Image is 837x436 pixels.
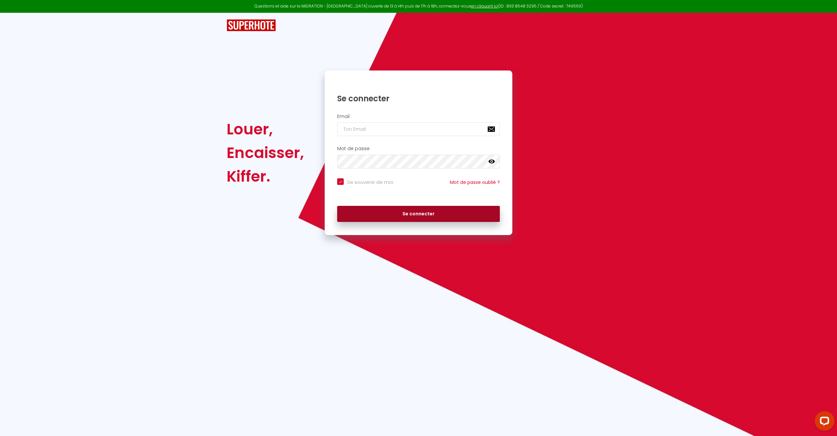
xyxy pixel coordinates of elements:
h2: Email [337,114,500,119]
a: en cliquant ici [471,3,498,9]
h1: Se connecter [337,93,500,104]
button: Se connecter [337,206,500,222]
a: Mot de passe oublié ? [450,179,500,186]
h2: Mot de passe [337,146,500,151]
iframe: LiveChat chat widget [809,408,837,436]
input: Ton Email [337,122,500,136]
img: SuperHote logo [227,19,276,31]
div: Kiffer. [227,165,304,188]
div: Louer, [227,117,304,141]
div: Encaisser, [227,141,304,165]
